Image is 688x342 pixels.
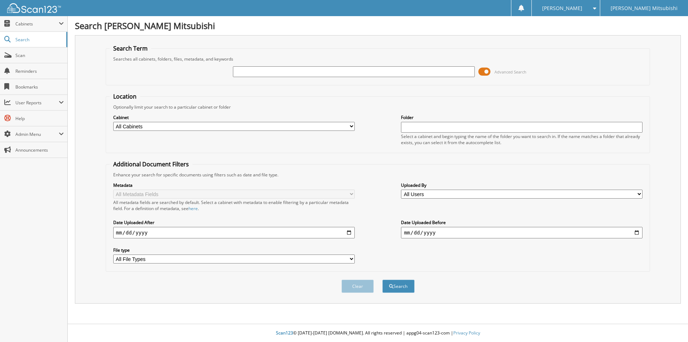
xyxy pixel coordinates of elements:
[110,160,192,168] legend: Additional Document Filters
[113,182,355,188] label: Metadata
[15,52,64,58] span: Scan
[188,205,198,212] a: here
[611,6,678,10] span: [PERSON_NAME] Mitsubishi
[401,182,642,188] label: Uploaded By
[110,104,646,110] div: Optionally limit your search to a particular cabinet or folder
[15,115,64,122] span: Help
[113,199,355,212] div: All metadata fields are searched by default. Select a cabinet with metadata to enable filtering b...
[15,147,64,153] span: Announcements
[110,56,646,62] div: Searches all cabinets, folders, files, metadata, and keywords
[113,219,355,225] label: Date Uploaded After
[15,84,64,90] span: Bookmarks
[110,44,151,52] legend: Search Term
[15,21,59,27] span: Cabinets
[382,280,415,293] button: Search
[341,280,374,293] button: Clear
[113,114,355,120] label: Cabinet
[113,227,355,238] input: start
[401,227,642,238] input: end
[494,69,526,75] span: Advanced Search
[15,68,64,74] span: Reminders
[75,20,681,32] h1: Search [PERSON_NAME] Mitsubishi
[68,324,688,342] div: © [DATE]-[DATE] [DOMAIN_NAME]. All rights reserved | appg04-scan123-com |
[401,133,642,146] div: Select a cabinet and begin typing the name of the folder you want to search in. If the name match...
[15,100,59,106] span: User Reports
[15,37,63,43] span: Search
[7,3,61,13] img: scan123-logo-white.svg
[113,247,355,253] label: File type
[542,6,582,10] span: [PERSON_NAME]
[110,92,140,100] legend: Location
[276,330,293,336] span: Scan123
[401,114,642,120] label: Folder
[401,219,642,225] label: Date Uploaded Before
[110,172,646,178] div: Enhance your search for specific documents using filters such as date and file type.
[453,330,480,336] a: Privacy Policy
[15,131,59,137] span: Admin Menu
